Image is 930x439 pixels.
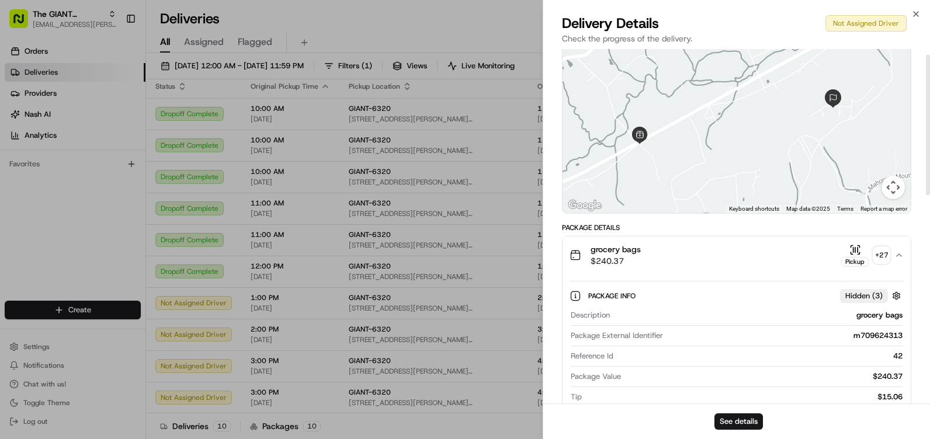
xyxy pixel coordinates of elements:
[588,291,638,301] span: Package Info
[571,310,610,320] span: Description
[591,255,641,267] span: $240.37
[714,413,763,430] button: See details
[565,198,604,213] img: Google
[110,169,188,181] span: API Documentation
[30,75,193,88] input: Clear
[668,330,903,341] div: m709624313
[116,198,141,207] span: Pylon
[587,392,903,402] div: $15.06
[82,197,141,207] a: Powered byPylon
[99,170,108,180] div: 💻
[626,371,903,382] div: $240.37
[571,371,621,382] span: Package Value
[571,392,582,402] span: Tip
[786,205,830,212] span: Map data ©2025
[23,169,89,181] span: Knowledge Base
[562,14,659,33] span: Delivery Details
[840,288,904,303] button: Hidden (3)
[12,112,33,133] img: 1736555255976-a54dd68f-1ca7-489b-9aae-adbdc363a1c4
[841,244,869,267] button: Pickup
[565,198,604,213] a: Open this area in Google Maps (opens a new window)
[40,123,148,133] div: We're available if you need us!
[618,351,903,361] div: 42
[571,330,663,341] span: Package External Identifier
[571,351,613,361] span: Reference Id
[615,310,903,320] div: grocery bags
[845,291,883,301] span: Hidden ( 3 )
[837,205,853,212] a: Terms (opens in new tab)
[882,176,905,199] button: Map camera controls
[841,244,890,267] button: Pickup+27
[841,257,869,267] div: Pickup
[7,165,94,186] a: 📗Knowledge Base
[563,236,911,274] button: grocery bags$240.37Pickup+27
[562,223,911,232] div: Package Details
[873,247,890,263] div: + 27
[199,115,213,129] button: Start new chat
[12,12,35,35] img: Nash
[94,165,192,186] a: 💻API Documentation
[860,205,907,212] a: Report a map error
[562,33,911,44] p: Check the progress of the delivery.
[12,47,213,65] p: Welcome 👋
[40,112,192,123] div: Start new chat
[591,243,641,255] span: grocery bags
[12,170,21,180] div: 📗
[729,205,779,213] button: Keyboard shortcuts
